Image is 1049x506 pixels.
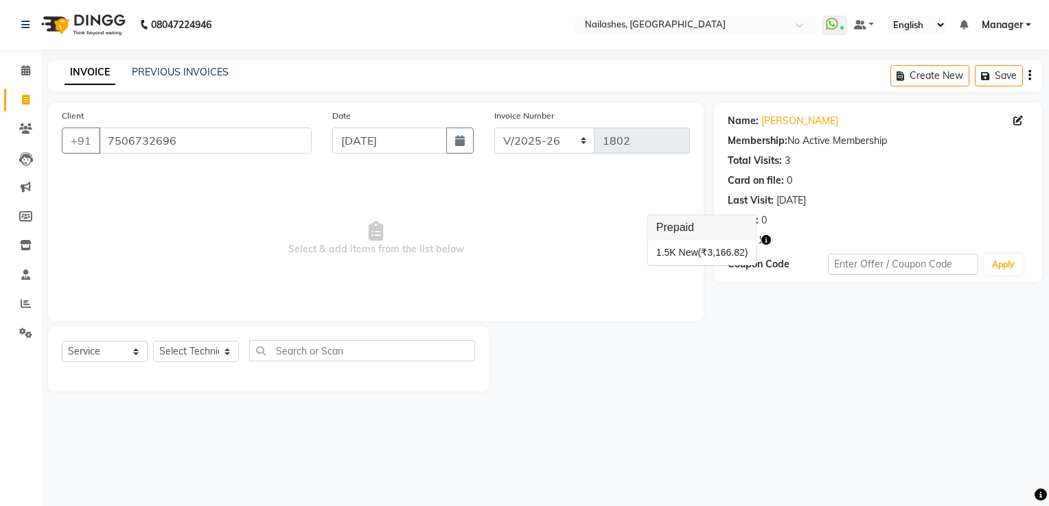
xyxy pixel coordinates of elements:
[728,257,828,272] div: Coupon Code
[62,128,100,154] button: +91
[65,60,115,85] a: INVOICE
[728,134,1028,148] div: No Active Membership
[761,213,767,228] div: 0
[62,110,84,122] label: Client
[132,66,229,78] a: PREVIOUS INVOICES
[728,154,782,168] div: Total Visits:
[728,213,759,228] div: Points:
[787,173,792,188] div: 0
[975,65,1023,86] button: Save
[728,173,784,188] div: Card on file:
[656,247,665,258] span: 1.
[984,254,1023,275] button: Apply
[698,247,748,258] span: (₹3,166.82)
[494,110,554,122] label: Invoice Number
[656,245,748,260] div: 5K New
[728,193,774,208] div: Last Visit:
[761,114,838,128] a: [PERSON_NAME]
[828,254,978,275] input: Enter Offer / Coupon Code
[982,18,1023,32] span: Manager
[648,215,757,240] h3: Prepaid
[776,193,806,208] div: [DATE]
[890,65,969,86] button: Create New
[99,128,312,154] input: Search by Name/Mobile/Email/Code
[62,170,690,307] span: Select & add items from the list below
[332,110,351,122] label: Date
[728,114,759,128] div: Name:
[785,154,790,168] div: 3
[35,5,129,44] img: logo
[151,5,211,44] b: 08047224946
[249,340,475,361] input: Search or Scan
[728,134,787,148] div: Membership:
